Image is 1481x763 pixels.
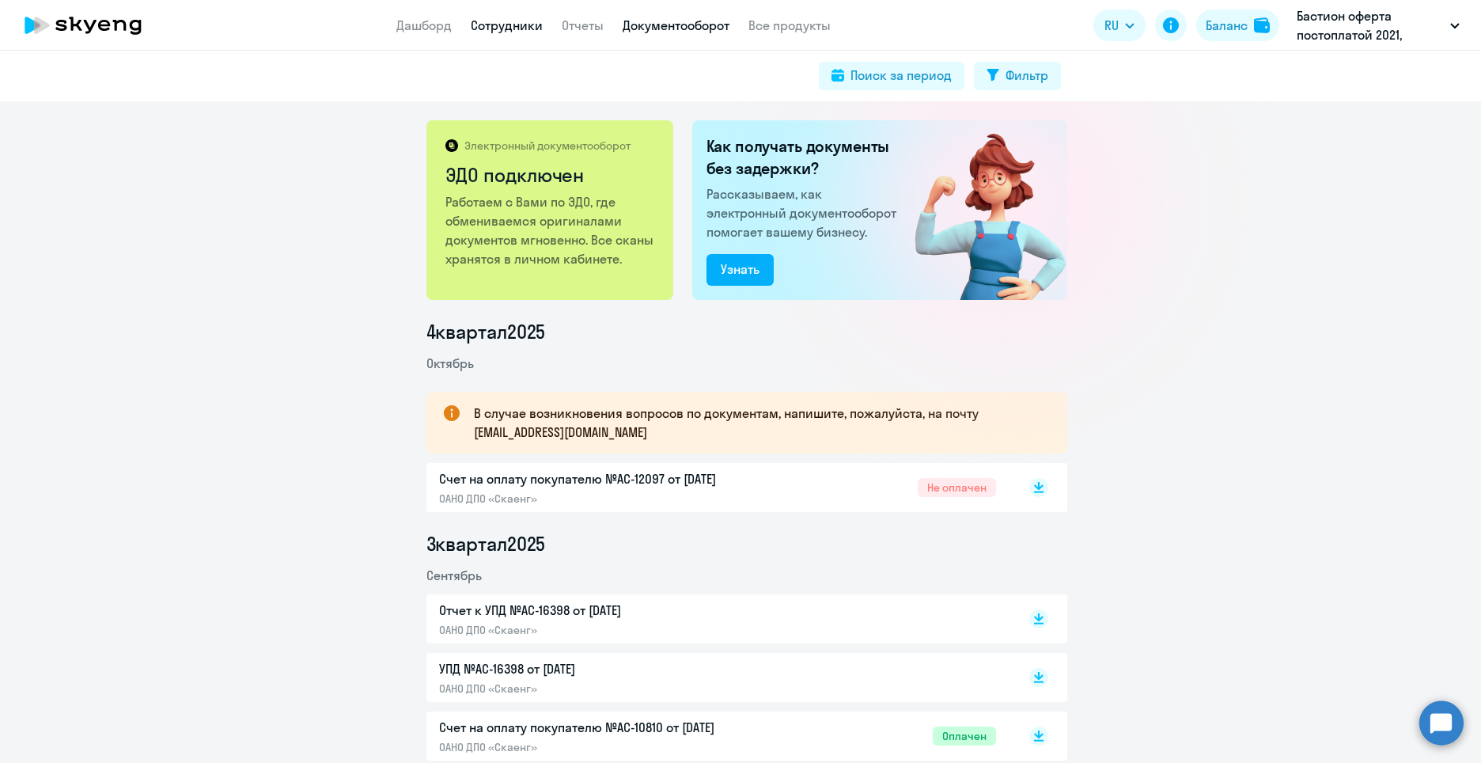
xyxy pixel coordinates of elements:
[439,469,771,488] p: Счет на оплату покупателю №AC-12097 от [DATE]
[396,17,452,33] a: Дашборд
[471,17,543,33] a: Сотрудники
[1289,6,1468,44] button: Бастион оферта постоплатой 2021, БАСТИОН, АО
[439,659,996,696] a: УПД №AC-16398 от [DATE]ОАНО ДПО «Скаенг»
[1093,9,1146,41] button: RU
[850,66,952,85] div: Поиск за период
[439,469,996,506] a: Счет на оплату покупателю №AC-12097 от [DATE]ОАНО ДПО «Скаенг»Не оплачен
[426,355,474,371] span: Октябрь
[1206,16,1248,35] div: Баланс
[623,17,729,33] a: Документооборот
[562,17,604,33] a: Отчеты
[1196,9,1279,41] button: Балансbalance
[721,260,759,279] div: Узнать
[439,601,771,620] p: Отчет к УПД №AC-16398 от [DATE]
[474,404,1039,442] p: В случае возникновения вопросов по документам, напишите, пожалуйста, на почту [EMAIL_ADDRESS][DOM...
[933,727,996,746] span: Оплачен
[439,601,996,637] a: Отчет к УПД №AC-16398 от [DATE]ОАНО ДПО «Скаенг»
[1104,16,1119,35] span: RU
[439,492,771,506] p: ОАНО ДПО «Скаенг»
[439,718,771,737] p: Счет на оплату покупателю №AC-10810 от [DATE]
[439,623,771,637] p: ОАНО ДПО «Скаенг»
[1006,66,1048,85] div: Фильтр
[918,478,996,497] span: Не оплачен
[706,184,903,241] p: Рассказываем, как электронный документооборот помогает вашему бизнесу.
[439,681,771,696] p: ОАНО ДПО «Скаенг»
[445,192,657,268] p: Работаем с Вами по ЭДО, где обмениваемся оригиналами документов мгновенно. Все сканы хранятся в л...
[1297,6,1444,44] p: Бастион оферта постоплатой 2021, БАСТИОН, АО
[464,139,631,153] p: Электронный документооборот
[706,135,903,180] h2: Как получать документы без задержки?
[706,254,774,286] button: Узнать
[426,319,1067,344] li: 4 квартал 2025
[974,62,1061,90] button: Фильтр
[426,531,1067,556] li: 3 квартал 2025
[426,568,482,583] span: Сентябрь
[889,120,1067,300] img: connected
[439,718,996,754] a: Счет на оплату покупателю №AC-10810 от [DATE]ОАНО ДПО «Скаенг»Оплачен
[1254,17,1270,33] img: balance
[445,162,657,188] h2: ЭДО подключен
[439,659,771,678] p: УПД №AC-16398 от [DATE]
[748,17,831,33] a: Все продукты
[439,740,771,754] p: ОАНО ДПО «Скаенг»
[819,62,964,90] button: Поиск за период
